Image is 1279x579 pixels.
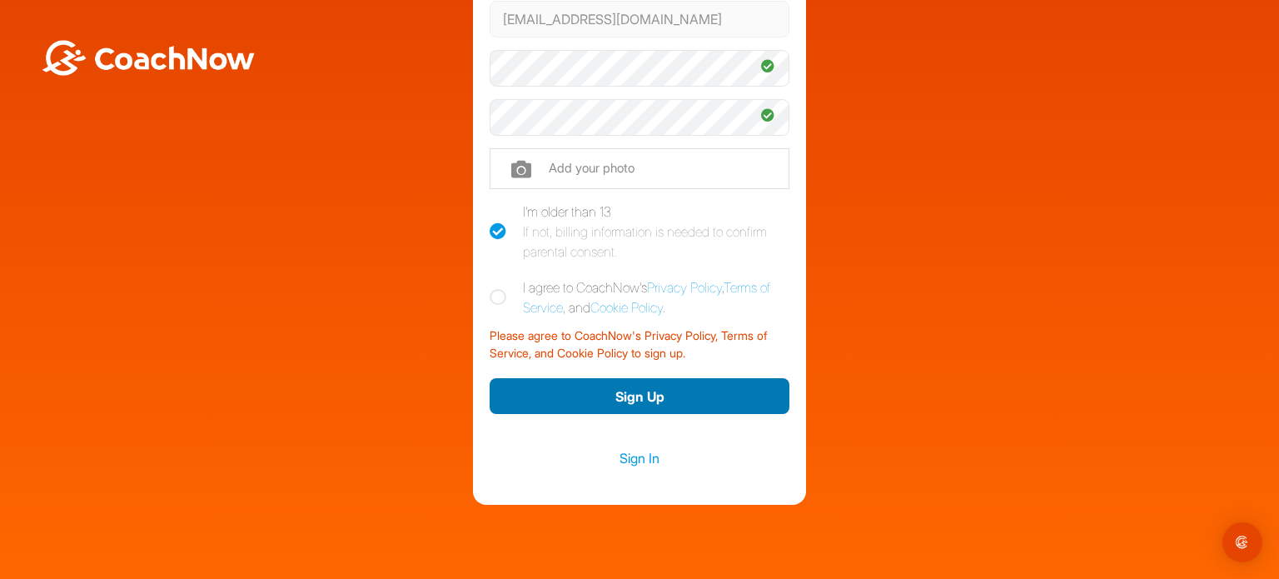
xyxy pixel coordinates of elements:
[1222,522,1262,562] div: Open Intercom Messenger
[490,447,789,469] a: Sign In
[590,299,663,316] a: Cookie Policy
[523,279,770,316] a: Terms of Service
[490,321,789,362] div: Please agree to CoachNow's Privacy Policy, Terms of Service, and Cookie Policy to sign up.
[490,1,789,37] input: Email
[647,279,722,296] a: Privacy Policy
[40,40,256,76] img: BwLJSsUCoWCh5upNqxVrqldRgqLPVwmV24tXu5FoVAoFEpwwqQ3VIfuoInZCoVCoTD4vwADAC3ZFMkVEQFDAAAAAElFTkSuQmCC
[523,222,789,262] div: If not, billing information is needed to confirm parental consent.
[490,277,789,317] label: I agree to CoachNow's , , and .
[490,378,789,414] button: Sign Up
[523,202,789,262] div: I'm older than 13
